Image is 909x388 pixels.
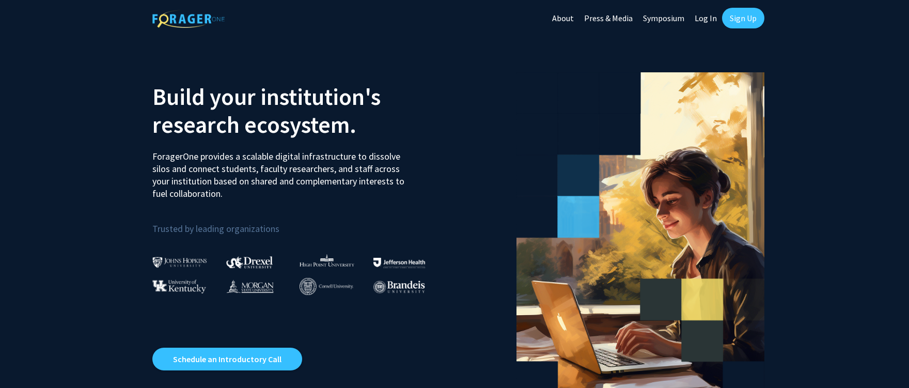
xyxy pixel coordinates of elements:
img: High Point University [300,254,354,267]
img: Brandeis University [373,281,425,293]
img: Morgan State University [226,280,274,293]
h2: Build your institution's research ecosystem. [152,83,447,138]
iframe: Chat [8,342,44,380]
img: Thomas Jefferson University [373,258,425,268]
img: ForagerOne Logo [152,10,225,28]
a: Sign Up [722,8,764,28]
img: Johns Hopkins University [152,257,207,268]
img: Cornell University [300,278,353,295]
p: ForagerOne provides a scalable digital infrastructure to dissolve silos and connect students, fac... [152,143,412,200]
img: Drexel University [226,256,273,268]
p: Trusted by leading organizations [152,208,447,237]
img: University of Kentucky [152,280,206,293]
a: Opens in a new tab [152,348,302,370]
